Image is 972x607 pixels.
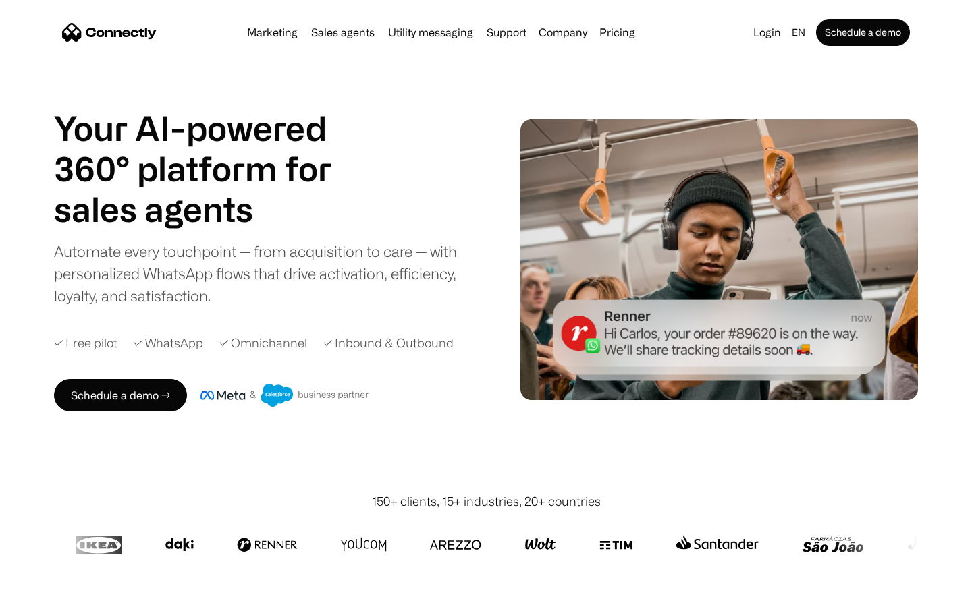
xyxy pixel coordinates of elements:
[372,492,601,511] div: 150+ clients, 15+ industries, 20+ countries
[792,23,805,42] div: en
[539,23,587,42] div: Company
[54,240,479,307] div: Automate every touchpoint — from acquisition to care — with personalized WhatsApp flows that driv...
[748,23,786,42] a: Login
[306,27,380,38] a: Sales agents
[54,189,364,229] h1: sales agents
[54,379,187,411] a: Schedule a demo →
[242,27,303,38] a: Marketing
[816,19,910,46] a: Schedule a demo
[219,334,307,352] div: ✓ Omnichannel
[54,334,117,352] div: ✓ Free pilot
[200,384,369,407] img: Meta and Salesforce business partner badge.
[27,583,81,602] ul: Language list
[383,27,479,38] a: Utility messaging
[323,334,454,352] div: ✓ Inbound & Outbound
[13,582,81,602] aside: Language selected: English
[594,27,641,38] a: Pricing
[481,27,532,38] a: Support
[54,108,364,189] h1: Your AI-powered 360° platform for
[134,334,203,352] div: ✓ WhatsApp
